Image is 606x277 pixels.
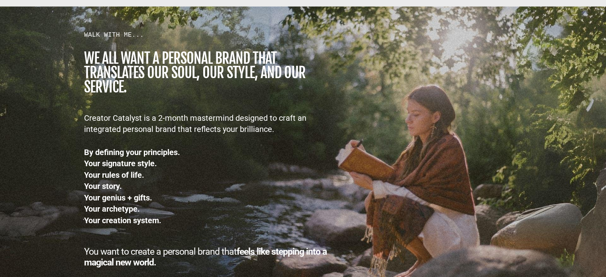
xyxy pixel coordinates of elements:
[84,147,180,157] b: By defining your principles.
[84,246,331,268] div: You want to create a personal brand that
[84,246,327,268] b: feels like stepping into a magical new world.
[84,170,144,180] b: Your rules of life.
[84,181,122,191] b: Your story.
[84,159,157,168] b: Your signature style.
[84,216,161,225] b: Your creation system.
[84,30,331,39] div: WALK WITH ME...
[84,112,331,226] div: Creator Catalyst is a 2-month mastermind designed to craft an integrated personal brand that refl...
[84,193,152,202] b: Your genius + gifts.
[84,204,140,214] b: Your archetype.
[84,51,331,94] h1: we all want a personal brand that TRANSLATES our SOUL, OUR STYLE, AND OUR SERVICE.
